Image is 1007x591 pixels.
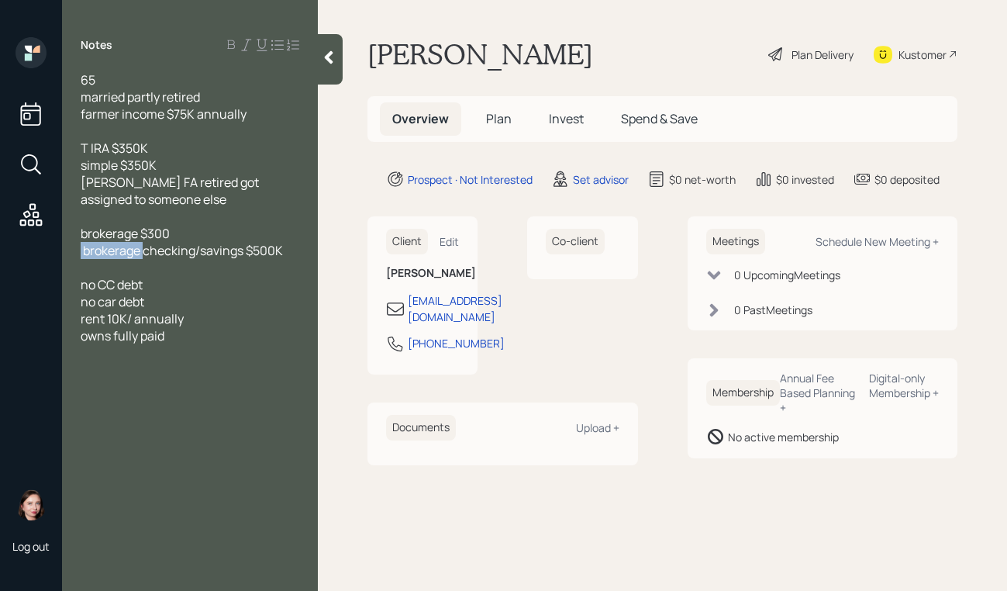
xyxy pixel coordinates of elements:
div: 0 Past Meeting s [734,302,812,318]
div: Schedule New Meeting + [816,234,939,249]
span: T IRA $350K simple $350K [PERSON_NAME] FA retired got assigned to someone else [81,140,261,208]
span: Spend & Save [621,110,698,127]
div: $0 invested [776,171,834,188]
div: Log out [12,539,50,554]
div: $0 net-worth [669,171,736,188]
span: 65 married partly retired farmer income $75K annually [81,71,247,123]
div: Prospect · Not Interested [408,171,533,188]
h1: [PERSON_NAME] [367,37,593,71]
h6: Membership [706,380,780,406]
span: brokerage $300 brokerage checking/savings $500K [81,225,283,259]
div: Annual Fee Based Planning + [780,371,857,415]
span: Invest [549,110,584,127]
div: Edit [440,234,459,249]
div: $0 deposited [874,171,940,188]
h6: [PERSON_NAME] [386,267,459,280]
h6: Client [386,229,428,254]
h6: Co-client [546,229,605,254]
span: Overview [392,110,449,127]
div: No active membership [728,429,839,445]
div: Kustomer [898,47,947,63]
img: aleksandra-headshot.png [16,489,47,520]
div: 0 Upcoming Meeting s [734,267,840,283]
h6: Documents [386,415,456,441]
div: Set advisor [573,171,629,188]
div: Plan Delivery [791,47,854,63]
span: Plan [486,110,512,127]
div: [EMAIL_ADDRESS][DOMAIN_NAME] [408,292,502,325]
label: Notes [81,37,112,53]
span: no CC debt no car debt rent 10K/ annually owns fully paid [81,276,184,344]
div: Digital-only Membership + [869,371,939,400]
div: [PHONE_NUMBER] [408,335,505,351]
div: Upload + [576,420,619,435]
h6: Meetings [706,229,765,254]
